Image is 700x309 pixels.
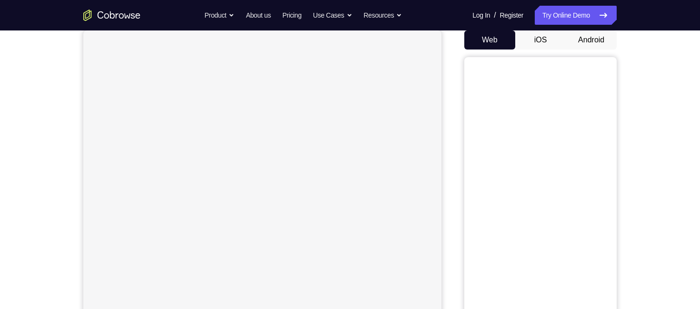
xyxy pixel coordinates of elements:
[535,6,617,25] a: Try Online Demo
[282,6,301,25] a: Pricing
[246,6,270,25] a: About us
[464,30,515,50] button: Web
[500,6,523,25] a: Register
[83,10,140,21] a: Go to the home page
[494,10,496,21] span: /
[364,6,402,25] button: Resources
[313,6,352,25] button: Use Cases
[515,30,566,50] button: iOS
[205,6,235,25] button: Product
[472,6,490,25] a: Log In
[566,30,617,50] button: Android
